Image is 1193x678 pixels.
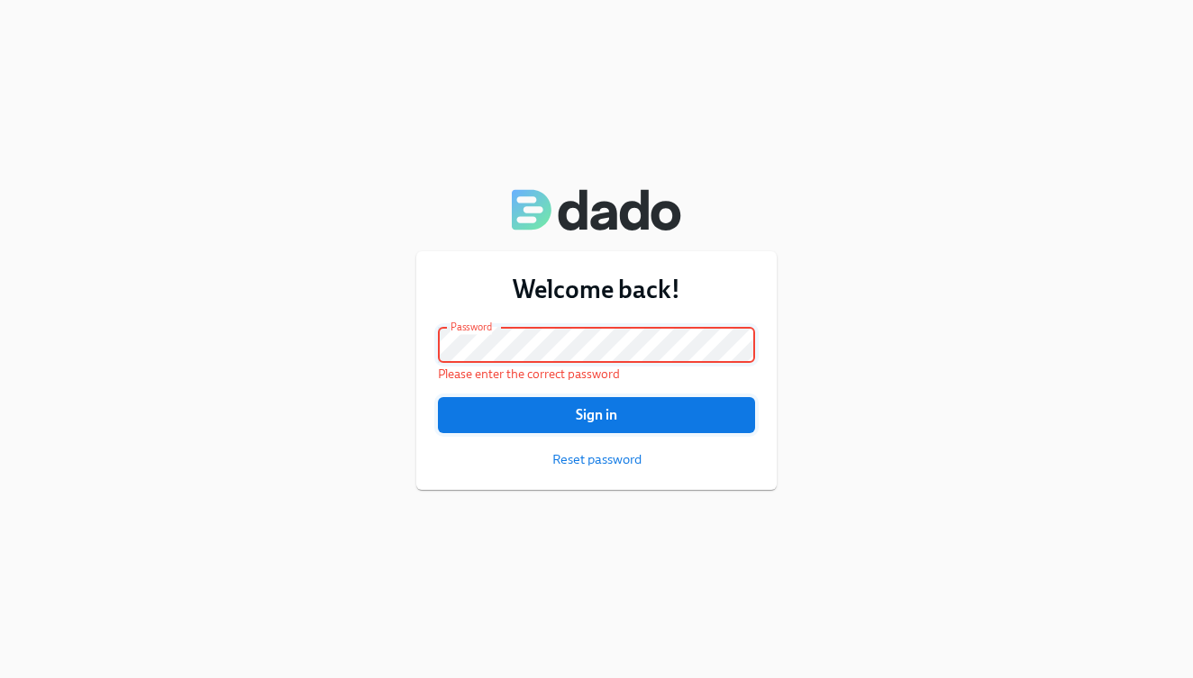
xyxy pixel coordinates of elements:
[438,273,755,305] h3: Welcome back!
[552,450,642,468] button: Reset password
[451,406,742,424] span: Sign in
[438,397,755,433] button: Sign in
[512,188,681,231] img: Dado
[438,366,755,383] p: Please enter the correct password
